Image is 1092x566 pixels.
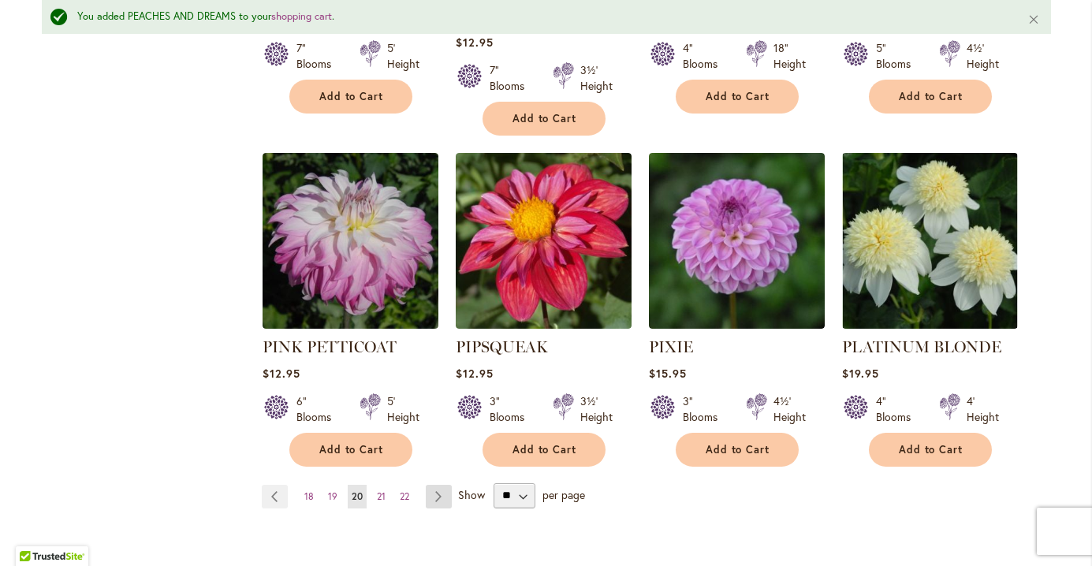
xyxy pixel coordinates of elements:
div: 4" Blooms [683,40,727,72]
div: You added PEACHES AND DREAMS to your . [77,9,1004,24]
span: $12.95 [456,35,494,50]
a: PIXIE [649,317,825,332]
div: 3½' Height [580,393,613,425]
div: 7" Blooms [490,62,534,94]
div: 4' Height [967,393,999,425]
div: 6" Blooms [296,393,341,425]
button: Add to Cart [676,80,799,114]
a: PLATINUM BLONDE [842,317,1018,332]
div: 3½' Height [580,62,613,94]
img: Pink Petticoat [263,153,438,329]
a: 21 [373,485,389,508]
span: 19 [328,490,337,502]
button: Add to Cart [869,433,992,467]
span: $19.95 [842,366,879,381]
div: 4½' Height [967,40,999,72]
span: Add to Cart [706,90,770,103]
iframe: Launch Accessibility Center [12,510,56,554]
button: Add to Cart [289,433,412,467]
span: $15.95 [649,366,687,381]
span: 22 [400,490,409,502]
a: PIXIE [649,337,693,356]
img: PIXIE [649,153,825,329]
button: Add to Cart [289,80,412,114]
a: PLATINUM BLONDE [842,337,1001,356]
span: 21 [377,490,386,502]
span: per page [542,486,585,501]
span: Add to Cart [706,443,770,456]
div: 7" Blooms [296,40,341,72]
span: Add to Cart [899,90,963,103]
span: Add to Cart [319,90,384,103]
a: PIPSQUEAK [456,317,632,332]
div: 4½' Height [773,393,806,425]
div: 5' Height [387,393,419,425]
div: 18" Height [773,40,806,72]
a: 18 [300,485,318,508]
button: Add to Cart [483,433,606,467]
span: Add to Cart [512,443,577,456]
span: Add to Cart [512,112,577,125]
a: PIPSQUEAK [456,337,548,356]
a: 19 [324,485,341,508]
span: Show [458,486,485,501]
a: shopping cart [271,9,332,23]
button: Add to Cart [676,433,799,467]
div: 3" Blooms [490,393,534,425]
span: Add to Cart [899,443,963,456]
a: PINK PETTICOAT [263,337,397,356]
span: 18 [304,490,314,502]
div: 3" Blooms [683,393,727,425]
button: Add to Cart [869,80,992,114]
span: $12.95 [456,366,494,381]
div: 4" Blooms [876,393,920,425]
button: Add to Cart [483,102,606,136]
img: PIPSQUEAK [456,153,632,329]
a: 22 [396,485,413,508]
img: PLATINUM BLONDE [842,153,1018,329]
span: 20 [352,490,363,502]
a: Pink Petticoat [263,317,438,332]
span: Add to Cart [319,443,384,456]
div: 5' Height [387,40,419,72]
span: $12.95 [263,366,300,381]
div: 5" Blooms [876,40,920,72]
